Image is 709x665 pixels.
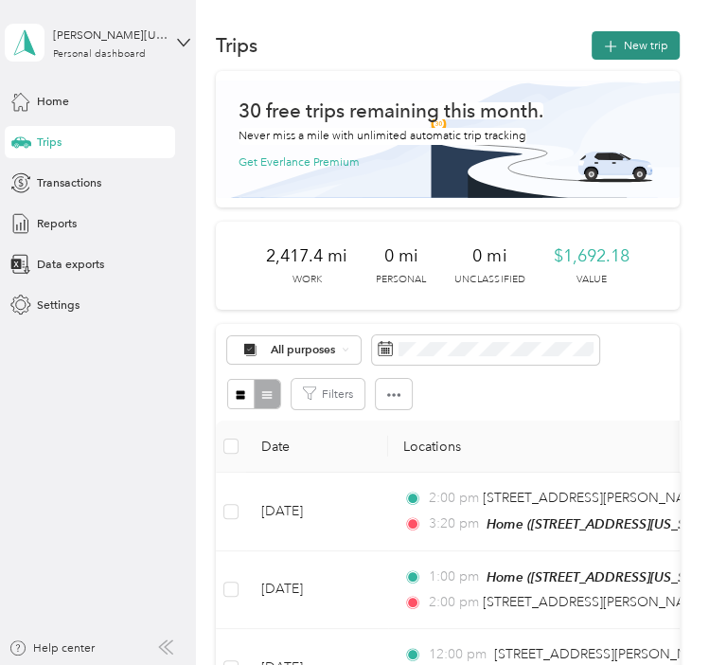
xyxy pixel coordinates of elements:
h1: 30 free trips remaining this month. [239,102,543,119]
span: Home [37,93,69,110]
button: New trip [592,31,680,60]
p: Work [292,273,322,287]
p: Personal [376,273,426,287]
span: 1:00 pm [429,566,479,587]
span: 12:00 pm [429,644,487,665]
span: 0 mi [384,244,418,267]
td: [DATE] [246,473,388,551]
span: 2,417.4 mi [266,244,347,267]
iframe: Everlance-gr Chat Button Frame [603,559,709,665]
span: Transactions [37,174,101,191]
td: [DATE] [246,551,388,630]
h1: Trips [216,37,257,54]
div: Personal dashboard [53,49,146,60]
span: 0 mi [472,244,506,267]
p: Value [576,273,606,287]
button: Help center [9,639,95,656]
button: Get Everlance Premium [239,153,360,171]
span: 3:20 pm [429,513,479,534]
span: All purposes [271,344,336,355]
span: Trips [37,134,62,151]
span: Reports [37,215,77,232]
p: Never miss a mile with unlimited automatic trip tracking [239,128,526,145]
p: Unclassified [454,273,524,287]
span: 2:00 pm [429,592,475,613]
span: Settings [37,297,80,314]
button: Filters [292,379,364,409]
th: Date [246,421,388,473]
span: Data exports [37,256,104,273]
span: 2:00 pm [429,488,475,509]
span: $1,692.18 [553,244,629,267]
div: [PERSON_NAME][US_STATE] [53,27,171,44]
img: Banner [216,71,680,207]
